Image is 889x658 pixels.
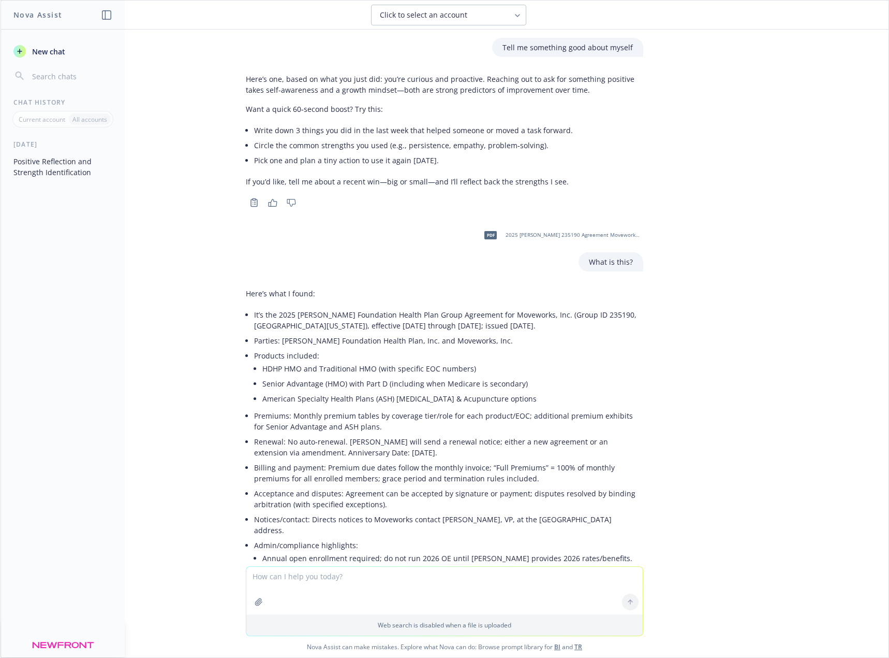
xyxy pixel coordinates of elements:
svg: Copy to clipboard [249,198,259,207]
li: Write down 3 things you did in the last week that helped someone or moved a task forward. [254,123,643,138]
span: New chat [30,46,65,57]
li: American Specialty Health Plans (ASH) [MEDICAL_DATA] & Acupuncture options [262,391,643,406]
div: Chat History [1,98,125,107]
span: Nova Assist can make mistakes. Explore what Nova can do: Browse prompt library for and [5,636,884,657]
li: Notices/contact: Directs notices to Moveworks contact [PERSON_NAME], VP, at the [GEOGRAPHIC_DATA]... [254,512,643,538]
li: Acceptance and disputes: Agreement can be accepted by signature or payment; disputes resolved by ... [254,486,643,512]
li: Billing and payment: Premium due dates follow the monthly invoice; “Full Premiums” = 100% of mont... [254,460,643,486]
p: Tell me something good about myself [502,42,633,53]
h1: Nova Assist [13,9,62,20]
p: What is this? [589,256,633,267]
div: [DATE] [1,140,125,149]
a: BI [554,642,560,651]
li: Senior Advantage (HMO) with Part D (including when Medicare is secondary) [262,376,643,391]
div: pdf2025 [PERSON_NAME] 235190 Agreement Moveworks.pdf [478,222,643,248]
li: Circle the common strengths you used (e.g., persistence, empathy, problem‑solving). [254,138,643,153]
button: Positive Reflection and Strength Identification [9,153,116,181]
p: Want a quick 60‑second boost? Try this: [246,104,643,115]
button: New chat [9,42,116,61]
p: Web search is disabled when a file is uploaded [253,621,636,630]
button: Thumbs down [283,195,300,210]
p: If you’d like, tell me about a recent win—big or small—and I’ll reflect back the strengths I see. [246,176,643,187]
p: Here’s one, based on what you just did: you’re curious and proactive. Reaching out to ask for som... [246,74,643,95]
li: HDHP HMO and Traditional HMO (with specific EOC numbers) [262,361,643,376]
li: Admin/compliance highlights: [254,538,643,598]
p: All accounts [72,115,107,124]
li: It’s the 2025 [PERSON_NAME] Foundation Health Plan Group Agreement for Moveworks, Inc. (Group ID ... [254,307,643,333]
button: Click to select an account [371,5,526,25]
span: pdf [484,231,497,239]
li: Annual open enrollment required; do not run 2026 OE until [PERSON_NAME] provides 2026 rates/benef... [262,551,643,566]
li: Products included: [254,348,643,408]
li: Premiums: Monthly premium tables by coverage tier/role for each product/EOC; additional premium e... [254,408,643,434]
li: Parties: [PERSON_NAME] Foundation Health Plan, Inc. and Moveworks, Inc. [254,333,643,348]
li: Pick one and plan a tiny action to use it again [DATE]. [254,153,643,168]
p: Current account [19,115,65,124]
li: Renewal: No auto-renewal. [PERSON_NAME] will send a renewal notice; either a new agreement or an ... [254,434,643,460]
p: Here’s what I found: [246,288,643,299]
input: Search chats [30,69,112,83]
span: 2025 [PERSON_NAME] 235190 Agreement Moveworks.pdf [506,232,641,238]
a: TR [574,642,582,651]
span: Click to select an account [380,10,467,20]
